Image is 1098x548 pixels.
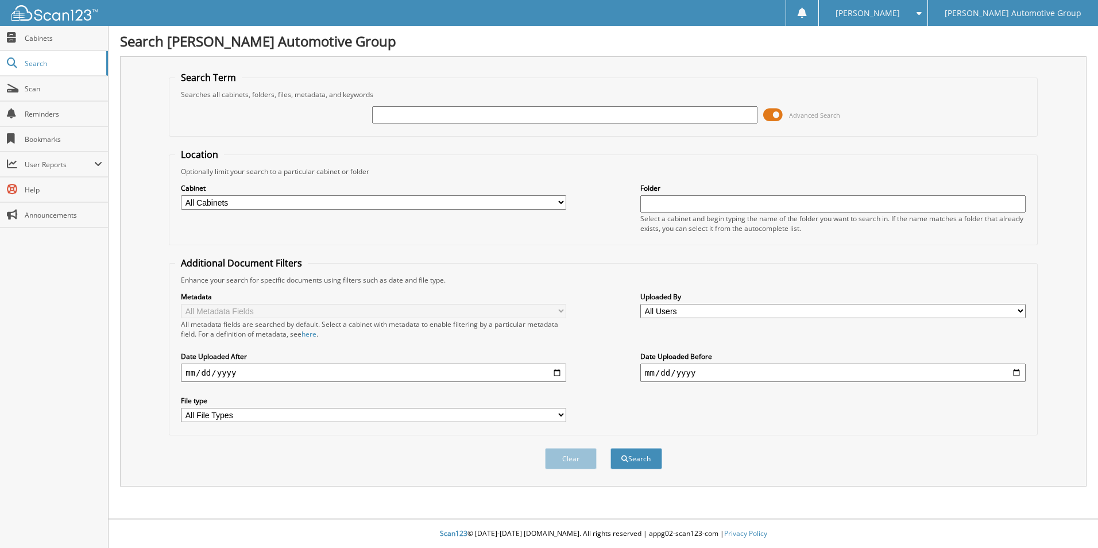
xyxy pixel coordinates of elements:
input: end [640,364,1026,382]
div: Enhance your search for specific documents using filters such as date and file type. [175,275,1031,285]
label: Uploaded By [640,292,1026,302]
label: Date Uploaded After [181,352,566,361]
a: Privacy Policy [724,528,767,538]
span: Scan [25,84,102,94]
label: File type [181,396,566,406]
div: Optionally limit your search to a particular cabinet or folder [175,167,1031,176]
span: [PERSON_NAME] [836,10,900,17]
img: scan123-logo-white.svg [11,5,98,21]
div: © [DATE]-[DATE] [DOMAIN_NAME]. All rights reserved | appg02-scan123-com | [109,520,1098,548]
div: Select a cabinet and begin typing the name of the folder you want to search in. If the name match... [640,214,1026,233]
div: Searches all cabinets, folders, files, metadata, and keywords [175,90,1031,99]
span: Help [25,185,102,195]
button: Clear [545,448,597,469]
div: All metadata fields are searched by default. Select a cabinet with metadata to enable filtering b... [181,319,566,339]
legend: Search Term [175,71,242,84]
label: Cabinet [181,183,566,193]
span: [PERSON_NAME] Automotive Group [945,10,1081,17]
span: User Reports [25,160,94,169]
span: Bookmarks [25,134,102,144]
label: Date Uploaded Before [640,352,1026,361]
legend: Location [175,148,224,161]
iframe: Chat Widget [1041,493,1098,548]
span: Announcements [25,210,102,220]
button: Search [610,448,662,469]
span: Cabinets [25,33,102,43]
label: Metadata [181,292,566,302]
input: start [181,364,566,382]
h1: Search [PERSON_NAME] Automotive Group [120,32,1087,51]
a: here [301,329,316,339]
span: Scan123 [440,528,467,538]
span: Search [25,59,100,68]
legend: Additional Document Filters [175,257,308,269]
label: Folder [640,183,1026,193]
span: Advanced Search [789,111,840,119]
span: Reminders [25,109,102,119]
